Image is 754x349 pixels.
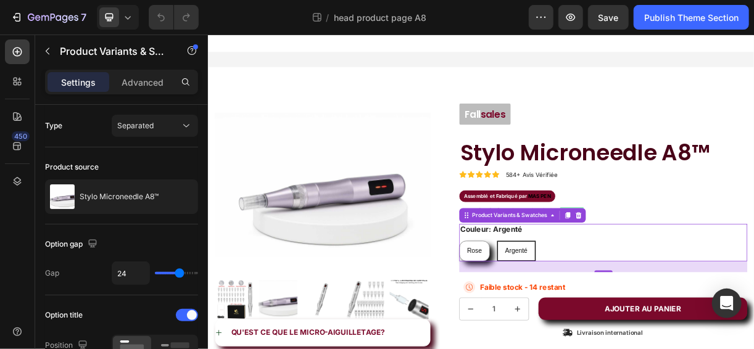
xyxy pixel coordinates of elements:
button: Publish Theme Section [634,5,749,30]
div: Undo/Redo [149,5,199,30]
div: €159,99 [405,230,472,255]
span: Separated [117,121,154,130]
div: Option title [45,310,83,321]
button: Save [588,5,629,30]
input: Auto [112,262,149,284]
iframe: Design area [208,35,754,349]
button: Separated [112,115,198,137]
div: Gap [45,268,59,279]
div: Open Intercom Messenger [712,289,742,318]
h1: Stylo Microneedle A8™ [341,141,731,181]
span: sales [370,99,403,117]
img: product feature img [50,184,75,209]
span: Assemblé et Fabriqué par [347,215,432,224]
span: Rose [351,289,371,298]
legend: Couleur: Argenté [341,257,428,273]
p: Advanced [122,76,164,89]
pre: -44% [477,234,510,250]
p: fall [348,100,403,117]
div: 450 [12,131,30,141]
div: Product source [45,162,99,173]
span: Save [599,12,619,23]
span: Argenté [403,289,433,298]
span: head product page A8 [334,11,426,24]
div: Option gap [45,236,100,253]
p: 584+ Avis Vérifiée [404,185,474,195]
div: €89,99 [341,231,400,254]
p: Product Variants & Swatches [60,44,165,59]
div: Type [45,120,62,131]
span: / [326,11,329,24]
button: 7 [5,5,92,30]
p: Stylo Microneedle A8™ [80,192,159,201]
div: Product Variants & Swatches [355,240,462,251]
p: 7 [81,10,86,25]
div: Publish Theme Section [644,11,739,24]
p: Settings [61,76,96,89]
strong: MAS PEN [434,215,465,224]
